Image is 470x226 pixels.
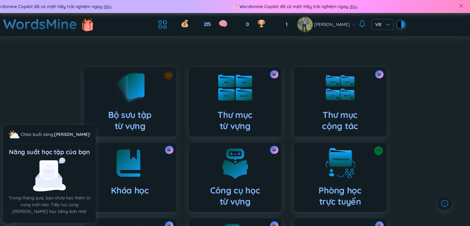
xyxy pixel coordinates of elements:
[272,148,276,152] img: crown icon
[167,148,171,152] img: crown icon
[314,21,350,28] span: [PERSON_NAME]
[8,194,91,215] p: Trong tháng qua, bạn chưa học thêm từ vựng mới nào. Tiếp tục cùng [PERSON_NAME] học tiếng Anh nhé!
[21,132,54,137] span: Chào buổi sáng ,
[183,67,288,137] a: crown iconThư mụctừ vựng
[322,109,358,132] h4: Thư mục cộng tác
[21,131,91,138] div: !
[377,72,381,76] img: crown icon
[111,185,149,196] h4: Khóa học
[288,67,393,137] a: crown iconThư mụccộng tác
[319,185,361,207] h4: Phòng học trực tuyến
[54,132,90,137] a: [PERSON_NAME]
[8,148,91,156] div: Năng suất học tập của bạn
[246,21,249,28] span: 0
[49,3,295,10] div: Wordsmine Copilot đã có mặt! Hãy trải nghiệm ngay
[297,17,313,32] img: avatar
[3,13,77,35] a: WordsMine
[272,72,276,76] img: crown icon
[297,17,314,32] a: avatar
[81,16,94,34] img: flashSalesIcon.a7f4f837.png
[204,21,211,28] span: 215
[78,143,183,212] a: crown iconKhóa học
[409,3,417,10] span: đây
[183,143,288,212] a: crown iconCông cụ họctừ vựng
[375,21,390,28] span: VIE
[286,21,287,28] span: 1
[163,3,171,10] span: đây
[108,109,152,132] h4: Bộ sưu tập từ vựng
[78,67,183,137] a: Bộ sưu tậptừ vựng
[210,185,260,207] h4: Công cụ học từ vựng
[218,109,252,132] h4: Thư mục từ vựng
[376,146,381,155] span: Mới
[288,143,393,212] a: MớiPhòng họctrực tuyến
